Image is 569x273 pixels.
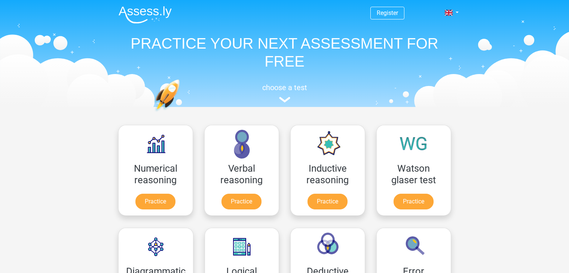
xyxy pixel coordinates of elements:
[377,9,398,16] a: Register
[113,34,457,70] h1: PRACTICE YOUR NEXT ASSESSMENT FOR FREE
[113,83,457,92] h5: choose a test
[135,194,175,209] a: Practice
[394,194,434,209] a: Practice
[221,194,261,209] a: Practice
[119,6,172,24] img: Assessly
[308,194,348,209] a: Practice
[113,83,457,103] a: choose a test
[154,79,209,147] img: practice
[279,97,290,102] img: assessment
